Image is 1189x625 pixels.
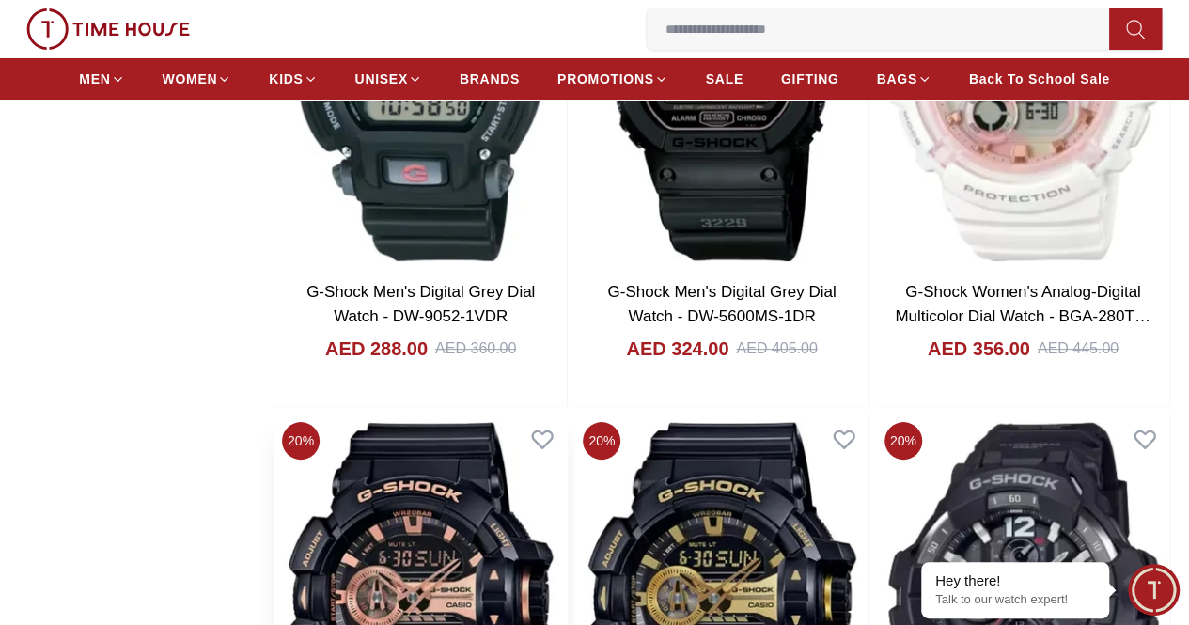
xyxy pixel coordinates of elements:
[781,70,839,88] span: GIFTING
[1128,564,1180,616] div: Chat Widget
[269,70,303,88] span: KIDS
[557,70,654,88] span: PROMOTIONS
[306,283,535,325] a: G-Shock Men's Digital Grey Dial Watch - DW-9052-1VDR
[876,62,931,96] a: BAGS
[355,70,408,88] span: UNISEX
[876,70,916,88] span: BAGS
[26,8,190,50] img: ...
[583,422,620,460] span: 20 %
[928,336,1030,362] h4: AED 356.00
[355,62,422,96] a: UNISEX
[325,336,428,362] h4: AED 288.00
[969,62,1110,96] a: Back To School Sale
[626,336,728,362] h4: AED 324.00
[435,337,516,360] div: AED 360.00
[884,422,922,460] span: 20 %
[935,592,1095,608] p: Talk to our watch expert!
[781,62,839,96] a: GIFTING
[706,62,743,96] a: SALE
[895,283,1150,349] a: G-Shock Women's Analog-Digital Multicolor Dial Watch - BGA-280TD-7ADR
[557,62,668,96] a: PROMOTIONS
[282,422,320,460] span: 20 %
[269,62,317,96] a: KIDS
[163,62,232,96] a: WOMEN
[1038,337,1119,360] div: AED 445.00
[969,70,1110,88] span: Back To School Sale
[79,70,110,88] span: MEN
[79,62,124,96] a: MEN
[607,283,836,325] a: G-Shock Men's Digital Grey Dial Watch - DW-5600MS-1DR
[460,70,520,88] span: BRANDS
[736,337,817,360] div: AED 405.00
[163,70,218,88] span: WOMEN
[706,70,743,88] span: SALE
[460,62,520,96] a: BRANDS
[935,571,1095,590] div: Hey there!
